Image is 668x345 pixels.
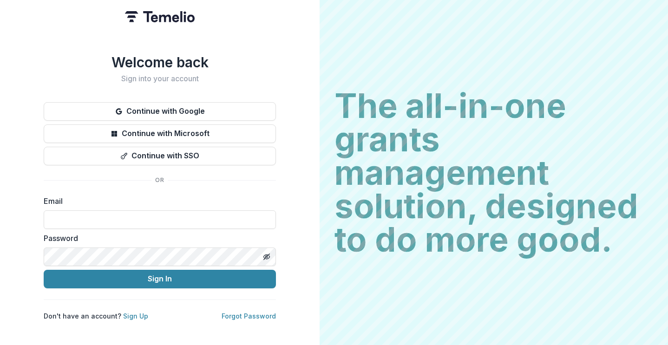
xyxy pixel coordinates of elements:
button: Continue with SSO [44,147,276,165]
button: Continue with Google [44,102,276,121]
label: Email [44,195,270,207]
p: Don't have an account? [44,311,148,321]
button: Continue with Microsoft [44,124,276,143]
button: Toggle password visibility [259,249,274,264]
label: Password [44,233,270,244]
a: Forgot Password [222,312,276,320]
img: Temelio [125,11,195,22]
a: Sign Up [123,312,148,320]
h2: Sign into your account [44,74,276,83]
h1: Welcome back [44,54,276,71]
button: Sign In [44,270,276,288]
